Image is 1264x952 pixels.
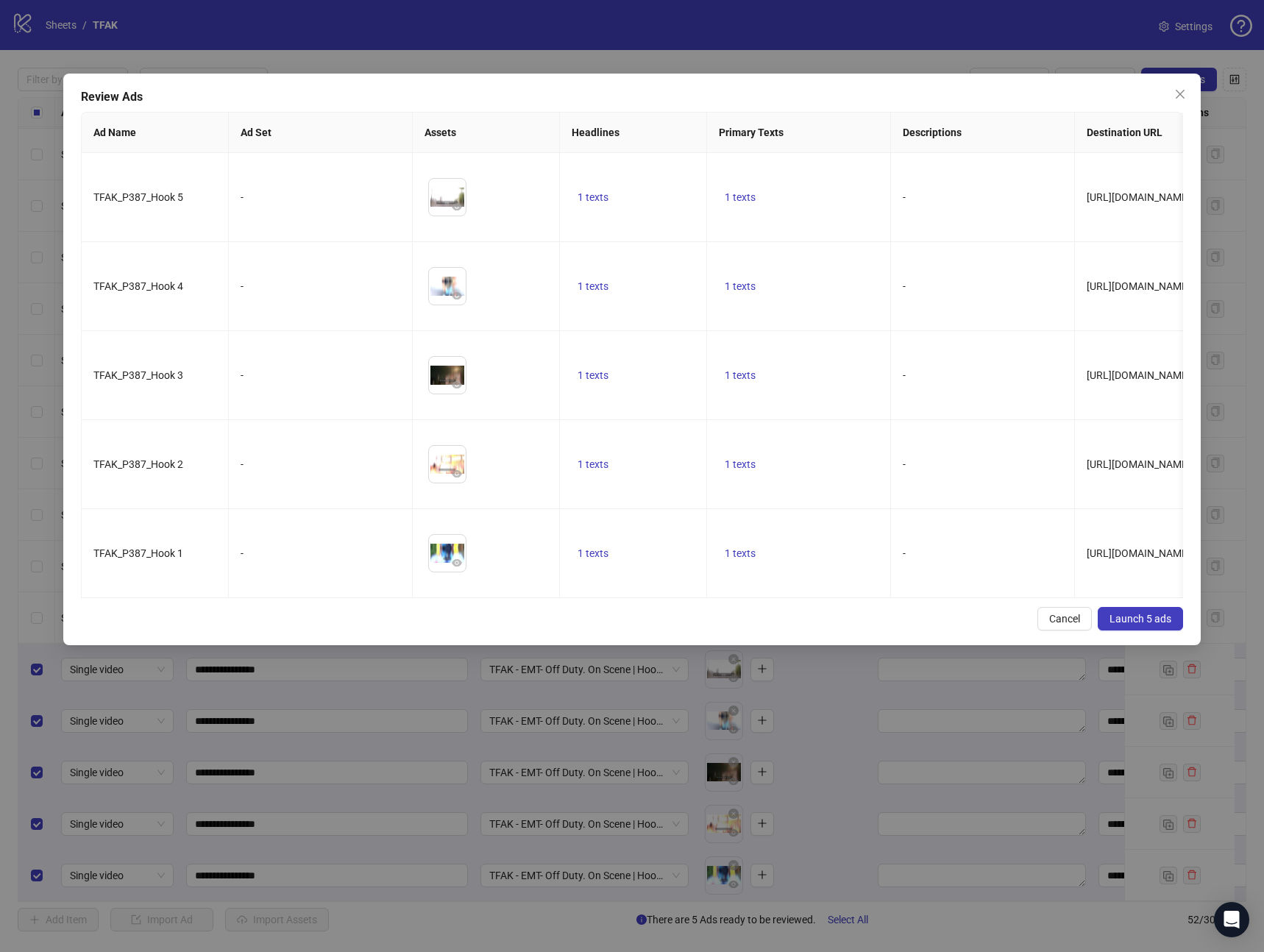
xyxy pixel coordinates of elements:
button: Preview [448,554,466,572]
div: - [241,278,400,294]
span: 1 texts [578,547,608,559]
button: Preview [448,465,466,483]
div: Review Ads [81,88,1183,106]
span: - [903,547,906,559]
span: 1 texts [725,280,756,292]
div: Open Intercom Messenger [1214,902,1249,937]
span: [URL][DOMAIN_NAME] [1087,280,1190,292]
span: [URL][DOMAIN_NAME] [1087,191,1190,203]
span: close [1174,88,1186,100]
th: Ad Set [229,113,413,153]
span: TFAK_P387_Hook 4 [93,280,183,292]
img: Asset 1 [429,179,466,216]
span: - [903,191,906,203]
span: [URL][DOMAIN_NAME] [1087,458,1190,470]
span: 1 texts [725,547,756,559]
button: 1 texts [572,366,614,384]
span: 1 texts [725,369,756,381]
div: - [241,367,400,383]
span: TFAK_P387_Hook 5 [93,191,183,203]
img: Asset 1 [429,357,466,394]
div: - [241,456,400,472]
div: - [241,189,400,205]
button: Launch 5 ads [1098,607,1183,630]
span: eye [452,558,462,568]
button: 1 texts [572,188,614,206]
button: 1 texts [572,277,614,295]
button: Cancel [1037,607,1092,630]
button: 1 texts [719,544,761,562]
span: eye [452,202,462,212]
span: - [903,369,906,381]
button: 1 texts [719,366,761,384]
span: Launch 5 ads [1109,613,1171,625]
th: Assets [413,113,560,153]
img: Asset 1 [429,446,466,483]
img: Asset 1 [429,268,466,305]
button: 1 texts [719,188,761,206]
span: 1 texts [578,191,608,203]
span: - [903,458,906,470]
button: Preview [448,287,466,305]
span: [URL][DOMAIN_NAME] [1087,369,1190,381]
th: Headlines [560,113,707,153]
span: [URL][DOMAIN_NAME] [1087,547,1190,559]
th: Ad Name [82,113,229,153]
span: eye [452,469,462,479]
th: Primary Texts [707,113,891,153]
span: TFAK_P387_Hook 3 [93,369,183,381]
th: Descriptions [891,113,1075,153]
button: Preview [448,376,466,394]
span: - [903,280,906,292]
span: 1 texts [725,458,756,470]
span: 1 texts [578,280,608,292]
button: 1 texts [719,277,761,295]
span: TFAK_P387_Hook 2 [93,458,183,470]
span: 1 texts [725,191,756,203]
button: 1 texts [572,544,614,562]
button: 1 texts [719,455,761,473]
button: Close [1168,82,1192,106]
button: Preview [448,198,466,216]
button: 1 texts [572,455,614,473]
span: eye [452,291,462,301]
div: - [241,545,400,561]
span: TFAK_P387_Hook 1 [93,547,183,559]
span: 1 texts [578,369,608,381]
img: Asset 1 [429,535,466,572]
span: 1 texts [578,458,608,470]
span: Cancel [1049,613,1080,625]
span: eye [452,380,462,390]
